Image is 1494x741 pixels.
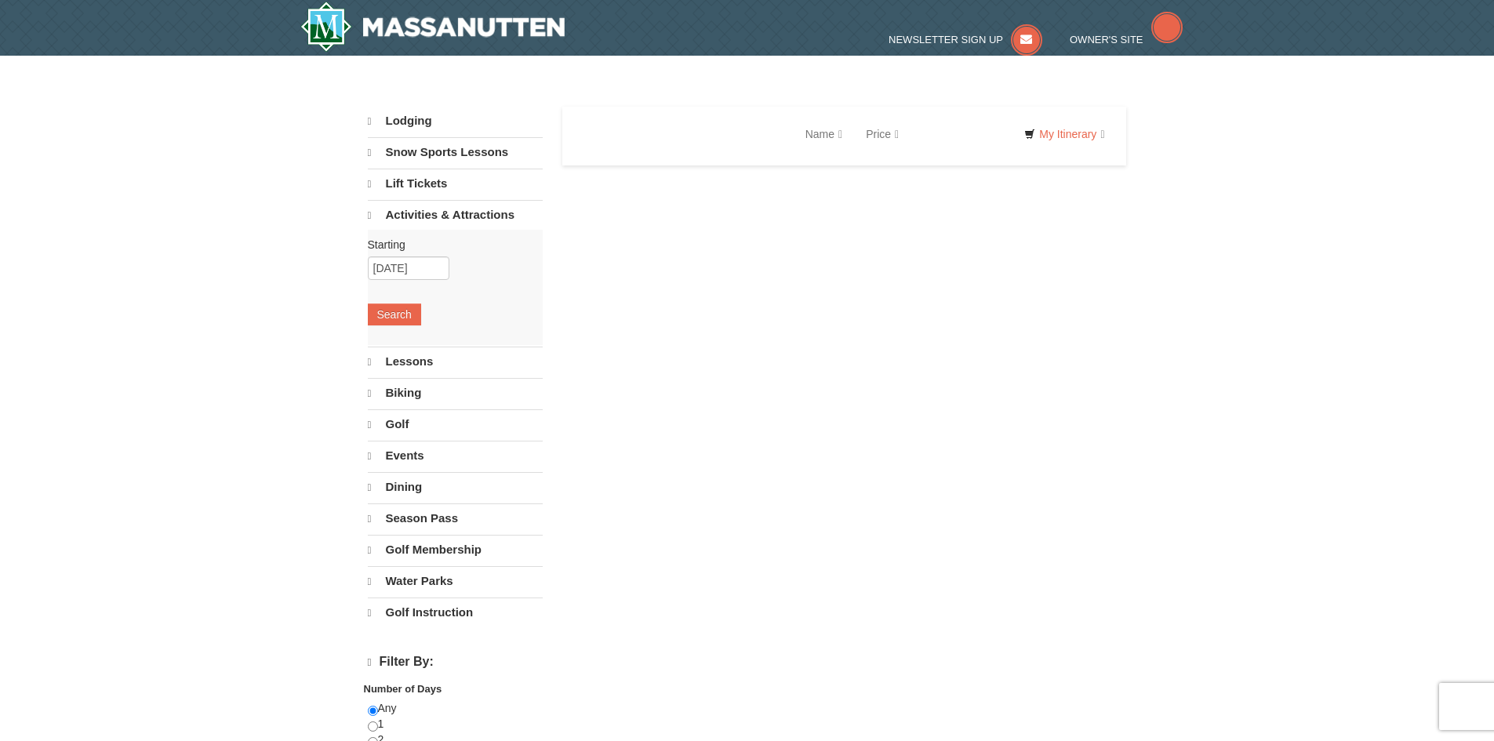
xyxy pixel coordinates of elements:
[368,566,543,596] a: Water Parks
[368,303,421,325] button: Search
[368,378,543,408] a: Biking
[368,409,543,439] a: Golf
[300,2,565,52] a: Massanutten Resort
[1070,34,1143,45] span: Owner's Site
[1070,34,1183,45] a: Owner's Site
[889,34,1042,45] a: Newsletter Sign Up
[368,237,531,252] label: Starting
[368,535,543,565] a: Golf Membership
[368,137,543,167] a: Snow Sports Lessons
[889,34,1003,45] span: Newsletter Sign Up
[368,107,543,136] a: Lodging
[368,598,543,627] a: Golf Instruction
[794,118,854,150] a: Name
[368,472,543,502] a: Dining
[368,441,543,470] a: Events
[368,169,543,198] a: Lift Tickets
[368,655,543,670] h4: Filter By:
[854,118,911,150] a: Price
[364,683,442,695] strong: Number of Days
[368,503,543,533] a: Season Pass
[368,347,543,376] a: Lessons
[300,2,565,52] img: Massanutten Resort Logo
[1014,122,1114,146] a: My Itinerary
[368,200,543,230] a: Activities & Attractions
